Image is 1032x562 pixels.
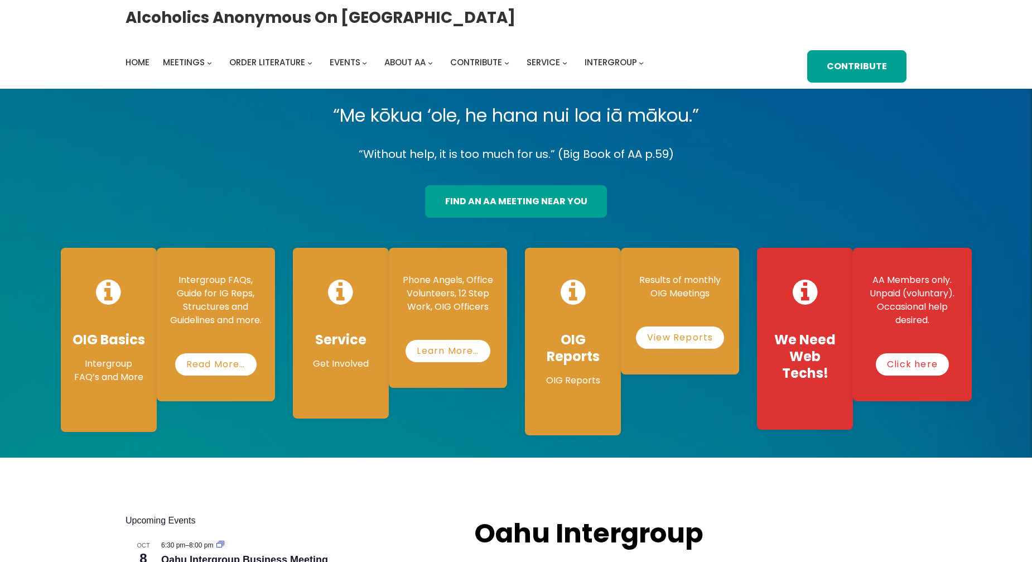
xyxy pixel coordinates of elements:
[72,332,146,348] h4: OIG Basics
[52,145,981,164] p: “Without help, it is too much for us.” (Big Book of AA p.59)
[304,357,378,371] p: Get Involved
[384,56,426,68] span: About AA
[189,541,213,549] span: 8:00 pm
[425,185,606,218] a: find an aa meeting near you
[216,541,224,549] a: Event series: Oahu Intergroup Business Meeting
[474,514,743,553] h2: Oahu Intergroup
[384,55,426,70] a: About AA
[536,374,610,387] p: OIG Reports
[768,332,842,382] h4: We Need Web Techs!
[72,357,146,384] p: Intergroup FAQ’s and More
[362,60,367,65] button: Events submenu
[126,4,515,31] a: Alcoholics Anonymous on [GEOGRAPHIC_DATA]
[307,60,312,65] button: Order Literature submenu
[52,100,981,131] p: “Me kōkua ‘ole, he hana nui loa iā mākou.”
[639,60,644,65] button: Intergroup submenu
[163,56,205,68] span: Meetings
[207,60,212,65] button: Meetings submenu
[229,56,305,68] span: Order Literature
[807,50,906,83] a: Contribute
[161,541,215,549] time: –
[585,55,637,70] a: Intergroup
[536,332,610,365] h4: OIG Reports
[163,55,205,70] a: Meetings
[161,541,185,549] span: 6:30 pm
[527,56,560,68] span: Service
[330,56,360,68] span: Events
[450,56,502,68] span: Contribute
[304,332,378,348] h4: Service
[864,273,960,327] p: AA Members only. Unpaid (voluntary). Occasional help desired.
[126,514,452,527] h2: Upcoming Events
[504,60,509,65] button: Contribute submenu
[126,56,150,68] span: Home
[330,55,360,70] a: Events
[406,340,490,362] a: Learn More…
[876,353,949,376] a: Click here
[636,326,724,349] a: View Reports
[126,55,648,70] nav: Intergroup
[585,56,637,68] span: Intergroup
[126,55,150,70] a: Home
[175,353,257,376] a: Read More…
[126,541,161,550] span: Oct
[450,55,502,70] a: Contribute
[562,60,567,65] button: Service submenu
[428,60,433,65] button: About AA submenu
[168,273,264,327] p: Intergroup FAQs, Guide for IG Reps, Structures and Guidelines and more.
[632,273,728,300] p: Results of monthly OIG Meetings
[527,55,560,70] a: Service
[400,273,496,314] p: Phone Angels, Office Volunteers, 12 Step Work, OIG Officers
